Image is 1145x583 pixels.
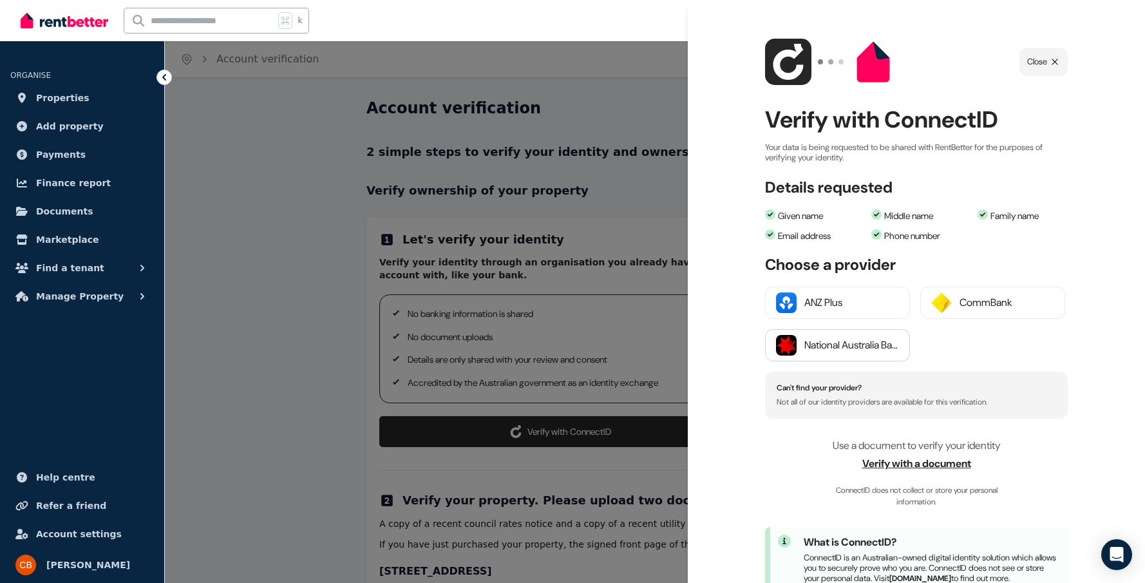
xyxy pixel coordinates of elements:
[21,11,108,30] img: RentBetter
[10,283,154,309] button: Manage Property
[1027,55,1047,68] span: Close
[871,209,971,223] li: Middle name
[36,119,104,134] span: Add property
[10,521,154,547] a: Account settings
[776,292,797,313] img: ANZ Plus logo
[765,287,910,319] button: ANZ Plus
[10,493,154,519] a: Refer a friend
[298,15,302,26] span: k
[804,535,1060,550] h4: What is ConnectID?
[820,484,1013,508] span: ConnectID does not collect or store your personal information.
[36,147,86,162] span: Payments
[36,90,90,106] span: Properties
[36,526,122,542] span: Account settings
[36,289,124,304] span: Manage Property
[804,295,899,311] div: ANZ Plus
[765,178,893,196] h3: Details requested
[10,255,154,281] button: Find a tenant
[10,170,154,196] a: Finance report
[765,209,865,223] li: Given name
[10,464,154,490] a: Help centre
[10,113,154,139] a: Add property
[10,71,51,80] span: ORGANISE
[871,229,971,243] li: Phone number
[850,39,896,85] img: RP logo
[10,142,154,167] a: Payments
[960,295,1054,311] div: CommBank
[36,260,104,276] span: Find a tenant
[765,329,910,361] button: National Australia Bank
[765,256,1068,274] h3: Choose a provider
[804,338,899,353] div: National Australia Bank
[36,498,106,513] span: Refer a friend
[1019,48,1068,76] button: Close popup
[777,397,1056,406] p: Not all of our identity providers are available for this verification.
[46,557,130,573] span: [PERSON_NAME]
[765,142,1068,163] p: Your data is being requested to be shared with RentBetter for the purposes of verifying your iden...
[36,470,95,485] span: Help centre
[765,102,1068,137] h2: Verify with ConnectID
[777,383,1056,392] h4: Can't find your provider?
[978,209,1077,223] li: Family name
[1101,539,1132,570] div: Open Intercom Messenger
[765,456,1068,472] span: Verify with a document
[10,198,154,224] a: Documents
[776,335,797,356] img: National Australia Bank logo
[36,175,111,191] span: Finance report
[15,555,36,575] img: Catherine Ball
[10,85,154,111] a: Properties
[36,232,99,247] span: Marketplace
[36,204,93,219] span: Documents
[920,287,1065,319] button: CommBank
[833,439,1001,452] span: Use a document to verify your identity
[931,292,952,313] img: CommBank logo
[10,227,154,253] a: Marketplace
[765,229,865,243] li: Email address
